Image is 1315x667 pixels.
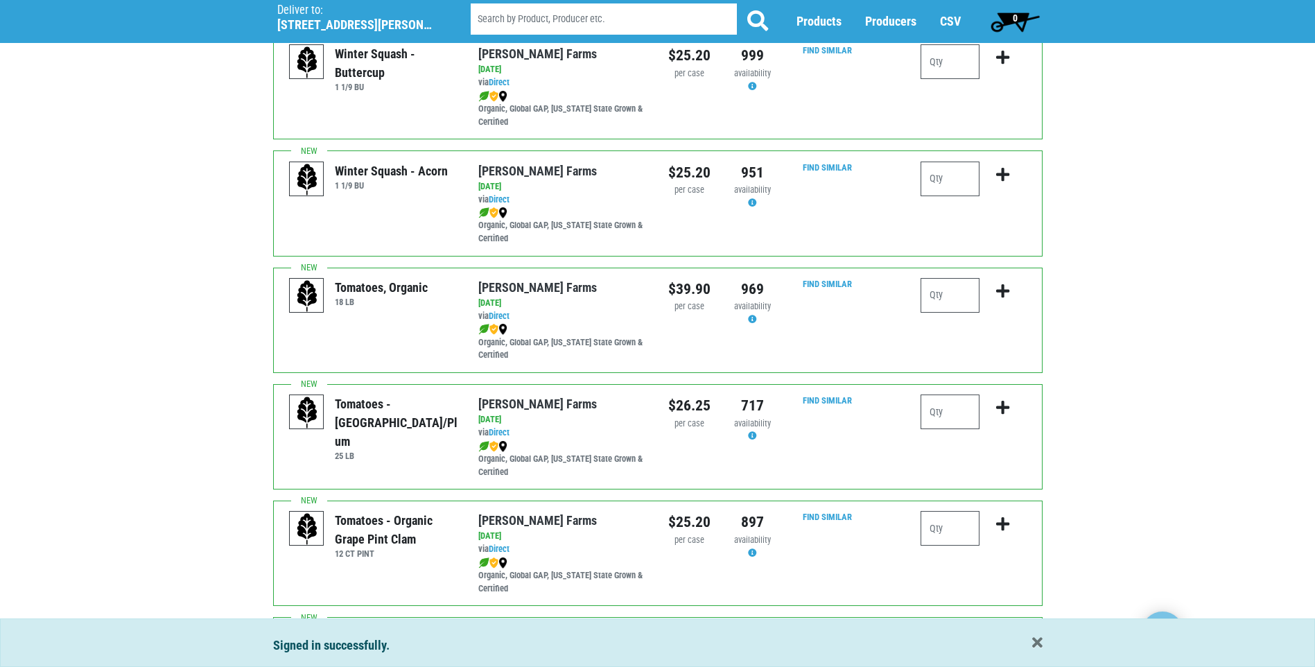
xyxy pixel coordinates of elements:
[489,544,510,554] a: Direct
[478,46,597,61] a: [PERSON_NAME] Farms
[478,207,489,218] img: leaf-e5c59151409436ccce96b2ca1b28e03c.png
[1013,12,1018,24] span: 0
[478,310,647,323] div: via
[478,76,647,89] div: via
[335,297,428,307] h6: 18 LB
[731,278,774,300] div: 969
[489,207,498,218] img: safety-e55c860ca8c00a9c171001a62a92dabd.png
[290,395,324,430] img: placeholder-variety-43d6402dacf2d531de610a020419775a.svg
[478,91,489,102] img: leaf-e5c59151409436ccce96b2ca1b28e03c.png
[273,636,1043,655] div: Signed in successfully.
[478,193,647,207] div: via
[478,180,647,193] div: [DATE]
[489,324,498,335] img: safety-e55c860ca8c00a9c171001a62a92dabd.png
[489,311,510,321] a: Direct
[734,301,771,311] span: availability
[668,162,711,184] div: $25.20
[731,44,774,67] div: 999
[478,164,597,178] a: [PERSON_NAME] Farms
[498,91,507,102] img: map_marker-0e94453035b3232a4d21701695807de9.png
[734,68,771,78] span: availability
[921,278,979,313] input: Qty
[940,15,961,29] a: CSV
[478,530,647,543] div: [DATE]
[335,162,448,180] div: Winter Squash - Acorn
[478,280,597,295] a: [PERSON_NAME] Farms
[498,557,507,569] img: map_marker-0e94453035b3232a4d21701695807de9.png
[478,297,647,310] div: [DATE]
[668,395,711,417] div: $26.25
[498,207,507,218] img: map_marker-0e94453035b3232a4d21701695807de9.png
[471,4,737,35] input: Search by Product, Producer etc.
[335,548,458,559] h6: 12 CT PINT
[489,557,498,569] img: safety-e55c860ca8c00a9c171001a62a92dabd.png
[489,441,498,452] img: safety-e55c860ca8c00a9c171001a62a92dabd.png
[865,15,916,29] a: Producers
[478,557,489,569] img: leaf-e5c59151409436ccce96b2ca1b28e03c.png
[734,418,771,428] span: availability
[921,395,979,429] input: Qty
[668,44,711,67] div: $25.20
[277,17,435,33] h5: [STREET_ADDRESS][PERSON_NAME]
[478,513,597,528] a: [PERSON_NAME] Farms
[478,89,647,129] div: Organic, Global GAP, [US_STATE] State Grown & Certified
[921,511,979,546] input: Qty
[335,82,458,92] h6: 1 1/9 BU
[489,194,510,205] a: Direct
[984,8,1046,35] a: 0
[478,323,647,363] div: Organic, Global GAP, [US_STATE] State Grown & Certified
[668,511,711,533] div: $25.20
[478,63,647,76] div: [DATE]
[478,440,647,479] div: Organic, Global GAP, [US_STATE] State Grown & Certified
[668,534,711,547] div: per case
[478,441,489,452] img: leaf-e5c59151409436ccce96b2ca1b28e03c.png
[668,278,711,300] div: $39.90
[498,441,507,452] img: map_marker-0e94453035b3232a4d21701695807de9.png
[803,162,852,173] a: Find Similar
[803,45,852,55] a: Find Similar
[335,451,458,461] h6: 25 LB
[335,44,458,82] div: Winter Squash - Buttercup
[731,395,774,417] div: 717
[731,162,774,184] div: 951
[290,45,324,80] img: placeholder-variety-43d6402dacf2d531de610a020419775a.svg
[803,279,852,289] a: Find Similar
[921,162,979,196] input: Qty
[668,417,711,431] div: per case
[489,91,498,102] img: safety-e55c860ca8c00a9c171001a62a92dabd.png
[478,556,647,596] div: Organic, Global GAP, [US_STATE] State Grown & Certified
[734,184,771,195] span: availability
[489,427,510,438] a: Direct
[478,206,647,245] div: Organic, Global GAP, [US_STATE] State Grown & Certified
[478,426,647,440] div: via
[803,512,852,522] a: Find Similar
[478,324,489,335] img: leaf-e5c59151409436ccce96b2ca1b28e03c.png
[803,395,852,406] a: Find Similar
[489,77,510,87] a: Direct
[290,512,324,546] img: placeholder-variety-43d6402dacf2d531de610a020419775a.svg
[668,67,711,80] div: per case
[796,15,842,29] a: Products
[921,44,979,79] input: Qty
[478,397,597,411] a: [PERSON_NAME] Farms
[668,184,711,197] div: per case
[498,324,507,335] img: map_marker-0e94453035b3232a4d21701695807de9.png
[335,511,458,548] div: Tomatoes - Organic Grape Pint Clam
[277,3,435,17] p: Deliver to:
[335,180,448,191] h6: 1 1/9 BU
[478,413,647,426] div: [DATE]
[335,278,428,297] div: Tomatoes, Organic
[290,162,324,197] img: placeholder-variety-43d6402dacf2d531de610a020419775a.svg
[290,279,324,313] img: placeholder-variety-43d6402dacf2d531de610a020419775a.svg
[731,511,774,533] div: 897
[734,535,771,545] span: availability
[478,543,647,556] div: via
[668,300,711,313] div: per case
[335,395,458,451] div: Tomatoes - [GEOGRAPHIC_DATA]/Plum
